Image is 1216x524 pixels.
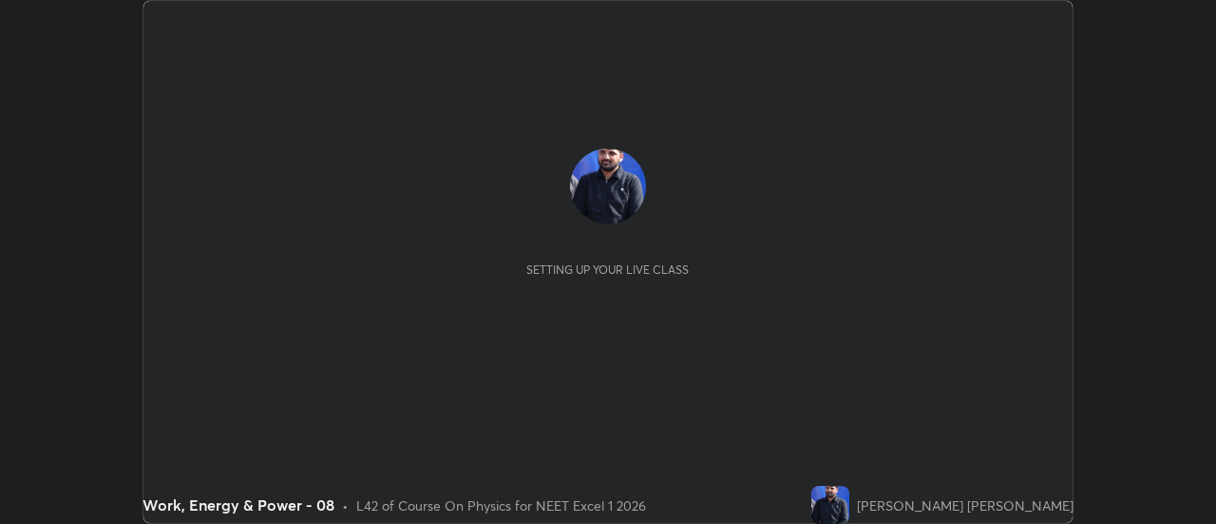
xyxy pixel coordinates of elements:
div: L42 of Course On Physics for NEET Excel 1 2026 [356,495,646,515]
div: • [342,495,349,515]
div: Work, Energy & Power - 08 [142,494,334,516]
div: Setting up your live class [526,262,689,277]
div: [PERSON_NAME] [PERSON_NAME] [857,495,1073,515]
img: f34a0ffe40ef4429b3e21018fb94e939.jpg [570,148,646,224]
img: f34a0ffe40ef4429b3e21018fb94e939.jpg [811,486,849,524]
